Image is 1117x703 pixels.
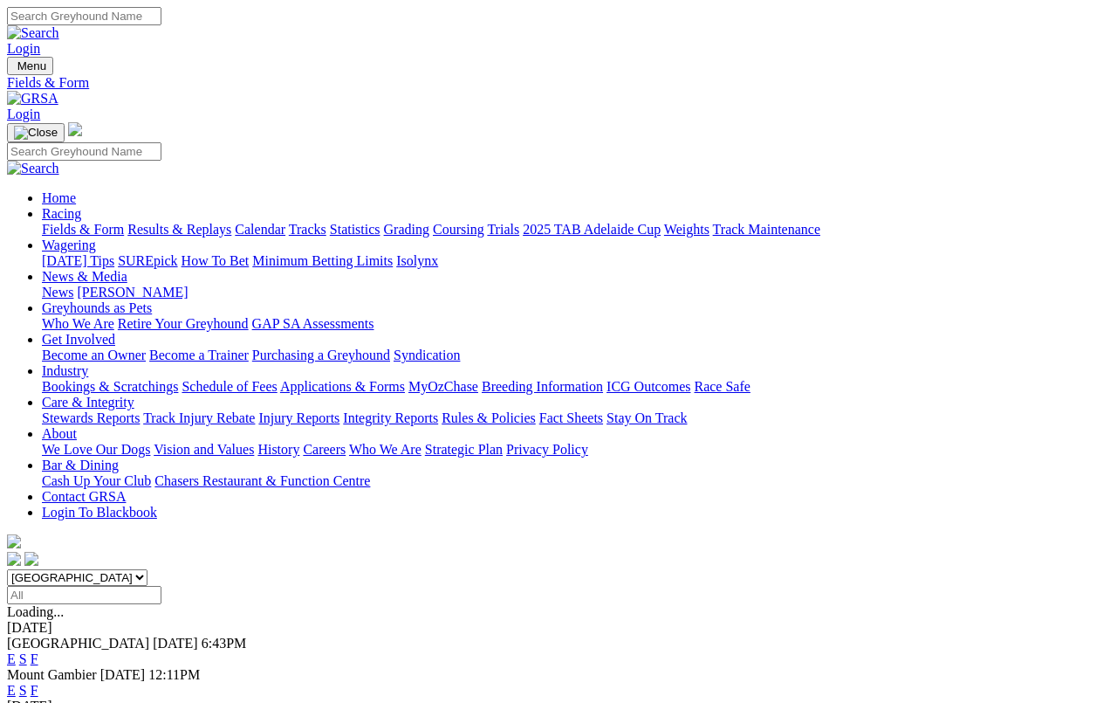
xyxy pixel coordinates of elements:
a: Track Maintenance [713,222,820,237]
a: SUREpick [118,253,177,268]
a: Login [7,41,40,56]
a: Syndication [394,348,460,362]
input: Search [7,142,161,161]
a: Care & Integrity [42,395,134,410]
img: logo-grsa-white.png [7,534,21,548]
div: Greyhounds as Pets [42,316,1110,332]
a: Statistics [330,222,380,237]
img: Close [14,126,58,140]
a: Trials [487,222,519,237]
a: Greyhounds as Pets [42,300,152,315]
a: Become an Owner [42,348,146,362]
a: Contact GRSA [42,489,126,504]
span: [DATE] [153,636,198,651]
input: Search [7,7,161,25]
img: Search [7,25,59,41]
a: Results & Replays [127,222,231,237]
a: Stay On Track [606,410,687,425]
a: Integrity Reports [343,410,438,425]
a: Fact Sheets [539,410,603,425]
a: Get Involved [42,332,115,347]
a: Retire Your Greyhound [118,316,249,331]
a: Login To Blackbook [42,505,157,520]
div: News & Media [42,285,1110,300]
a: Chasers Restaurant & Function Centre [154,473,370,488]
a: Industry [42,363,88,378]
span: 12:11PM [148,667,200,682]
a: Applications & Forms [280,379,405,394]
a: News [42,285,73,300]
a: ICG Outcomes [606,379,690,394]
a: [DATE] Tips [42,253,114,268]
a: History [257,442,299,457]
span: Mount Gambier [7,667,97,682]
div: Wagering [42,253,1110,269]
div: Care & Integrity [42,410,1110,426]
a: Purchasing a Greyhound [252,348,390,362]
a: 2025 TAB Adelaide Cup [523,222,661,237]
a: Who We Are [349,442,421,457]
a: Rules & Policies [442,410,536,425]
a: We Love Our Dogs [42,442,150,457]
input: Select date [7,586,161,604]
a: Breeding Information [482,379,603,394]
a: News & Media [42,269,127,284]
div: Racing [42,222,1110,238]
a: Grading [384,222,429,237]
a: Schedule of Fees [182,379,277,394]
a: Who We Are [42,316,114,331]
a: S [19,683,27,698]
div: Get Involved [42,348,1110,363]
span: Loading... [7,604,64,619]
a: F [31,683,38,698]
img: twitter.svg [24,552,38,566]
span: [DATE] [100,667,146,682]
a: Weights [664,222,709,237]
img: logo-grsa-white.png [68,122,82,136]
button: Toggle navigation [7,123,65,142]
a: Injury Reports [258,410,339,425]
a: Stewards Reports [42,410,140,425]
a: Vision and Values [154,442,254,457]
a: Home [42,190,76,205]
div: About [42,442,1110,458]
a: How To Bet [182,253,250,268]
a: Careers [303,442,346,457]
a: Coursing [433,222,484,237]
img: Search [7,161,59,176]
span: 6:43PM [202,636,247,651]
a: Bar & Dining [42,458,119,472]
a: [PERSON_NAME] [77,285,188,300]
div: Bar & Dining [42,473,1110,489]
a: Strategic Plan [425,442,503,457]
span: [GEOGRAPHIC_DATA] [7,636,149,651]
img: facebook.svg [7,552,21,566]
a: Tracks [289,222,326,237]
a: Isolynx [396,253,438,268]
div: [DATE] [7,620,1110,636]
a: Privacy Policy [506,442,588,457]
button: Toggle navigation [7,57,53,75]
a: Bookings & Scratchings [42,379,178,394]
a: Minimum Betting Limits [252,253,393,268]
img: GRSA [7,91,58,107]
span: Menu [17,59,46,72]
a: S [19,651,27,666]
a: Cash Up Your Club [42,473,151,488]
a: Race Safe [694,379,750,394]
a: Racing [42,206,81,221]
div: Industry [42,379,1110,395]
a: F [31,651,38,666]
a: Fields & Form [7,75,1110,91]
a: MyOzChase [408,379,478,394]
a: Calendar [235,222,285,237]
a: Login [7,107,40,121]
a: E [7,651,16,666]
a: GAP SA Assessments [252,316,374,331]
a: Wagering [42,238,96,252]
a: E [7,683,16,698]
a: Track Injury Rebate [143,410,255,425]
a: About [42,426,77,441]
a: Become a Trainer [149,348,249,362]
